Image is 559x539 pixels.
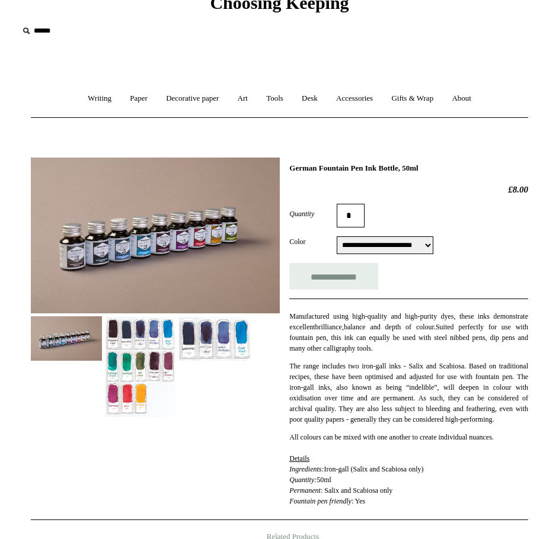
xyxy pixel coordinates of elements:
[31,316,102,361] img: German Fountain Pen Ink Bottle, 50ml
[443,83,480,114] a: About
[289,486,321,495] em: Permanent
[289,454,309,463] span: Details
[293,83,326,114] a: Desk
[79,83,120,114] a: Writing
[289,208,337,219] label: Quantity
[328,83,381,114] a: Accessories
[289,476,317,484] em: Quantity:
[289,236,337,247] label: Color
[289,184,528,195] h2: £8.00
[289,312,528,331] span: Manufactured using high-quality and high-purity dyes, these inks demonstrate excellent
[158,83,227,114] a: Decorative paper
[383,83,442,114] a: Gifts & Wrap
[344,323,436,331] span: balance and depth of colour.
[210,2,349,11] a: Choosing Keeping
[289,433,494,505] span: All colours can be mixed with one another to create individual nuances. Iron-gall (Salix and Scab...
[122,83,156,114] a: Paper
[289,465,324,473] em: Ingredients:
[179,316,250,361] img: German Fountain Pen Ink Bottle, 50ml
[289,497,352,505] em: Fountain pen friendly
[258,83,292,114] a: Tools
[229,83,256,114] a: Art
[105,316,176,418] img: German Fountain Pen Ink Bottle, 50ml
[31,158,280,313] img: German Fountain Pen Ink Bottle, 50ml
[289,362,528,423] span: The range includes two iron-gall inks - Salix and Scabiosa. Based on traditional recipes, these h...
[289,163,528,173] h1: German Fountain Pen Ink Bottle, 50ml
[289,311,528,354] p: brilliance, Suited perfectly for use with fountain pen, this ink can equally be used with steel n...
